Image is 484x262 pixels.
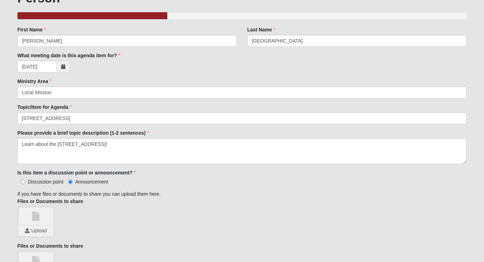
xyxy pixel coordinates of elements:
[17,129,149,136] label: Please provide a brief topic description (1-2 sentences)
[75,179,108,185] span: Announcement
[68,180,73,184] input: Announcement
[28,179,64,185] span: Discussion point
[17,52,120,59] label: What meeting date is this agenda item for?
[17,198,83,205] label: Files or Documents to share
[17,104,72,111] label: Topic/Item for Agenda
[17,242,83,249] label: Files or Documents to share
[21,180,25,184] input: Discussion point
[17,169,136,176] label: Is this item a discussion point or announcement?
[247,26,276,33] label: Last Name
[17,26,46,33] label: First Name
[17,78,52,85] label: Ministry Area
